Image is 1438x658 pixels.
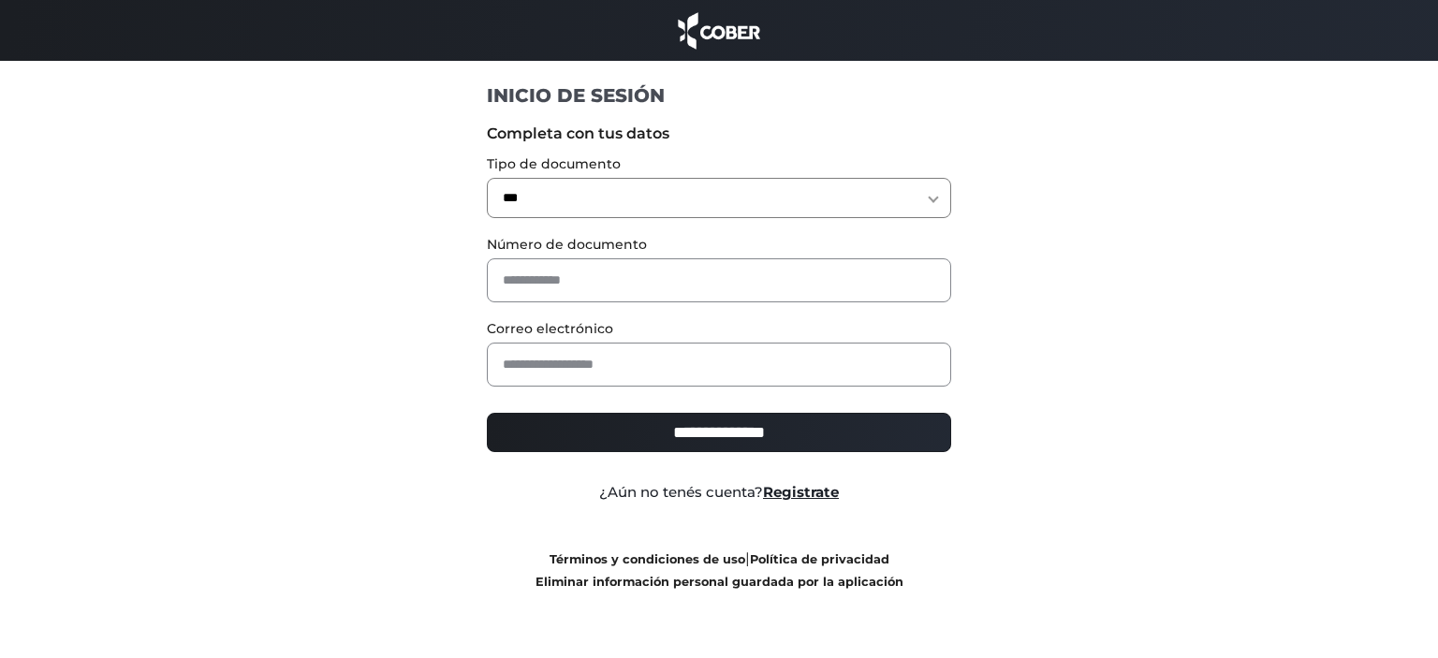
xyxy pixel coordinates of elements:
a: Términos y condiciones de uso [550,552,745,566]
div: | [473,548,966,592]
label: Tipo de documento [487,154,952,174]
div: ¿Aún no tenés cuenta? [473,482,966,504]
a: Eliminar información personal guardada por la aplicación [536,575,903,589]
a: Política de privacidad [750,552,889,566]
a: Registrate [763,483,839,501]
label: Correo electrónico [487,319,952,339]
label: Número de documento [487,235,952,255]
h1: INICIO DE SESIÓN [487,83,952,108]
img: cober_marca.png [673,9,765,51]
label: Completa con tus datos [487,123,952,145]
